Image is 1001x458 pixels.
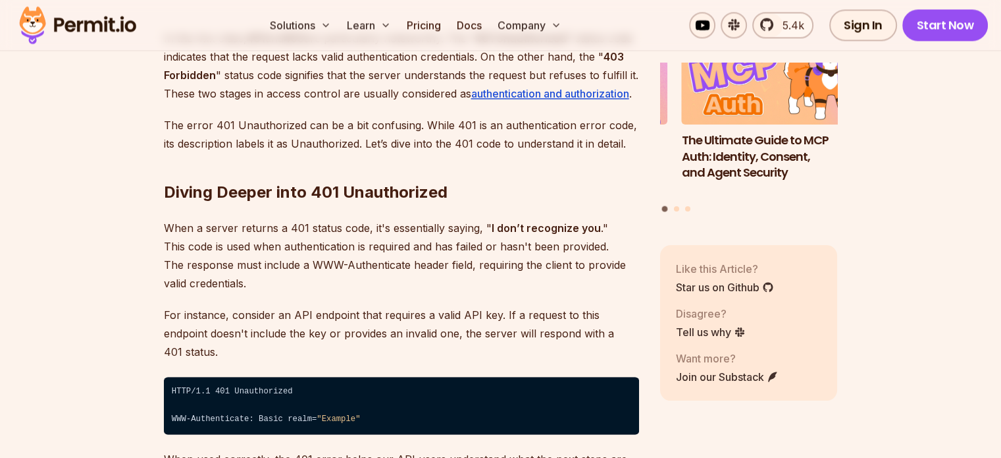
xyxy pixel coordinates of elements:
button: Solutions [265,12,336,38]
p: In the 4xx class, and are particularly noteworthy. The " " status code indicates that the request... [164,29,639,103]
span: 5.4k [775,17,804,33]
p: Want more? [676,351,779,366]
a: Star us on Github [676,279,774,295]
h2: Diving Deeper into 401 Unauthorized [164,129,639,203]
p: The error 401 Unauthorized can be a bit confusing. While 401 is an authentication error code, its... [164,116,639,153]
img: Human-in-the-Loop for AI Agents: Best Practices, Frameworks, Use Cases, and Demo [490,25,667,125]
span: "Example" [317,415,360,424]
a: Start Now [902,9,988,41]
li: 1 of 3 [682,25,860,198]
a: Sign In [829,9,897,41]
a: Join our Substack [676,369,779,385]
button: Go to slide 1 [662,206,668,212]
img: Permit logo [13,3,142,47]
button: Go to slide 3 [685,206,690,212]
li: 3 of 3 [490,25,667,198]
strong: 403 Forbidden [164,50,624,82]
a: Tell us why [676,324,746,340]
h3: Human-in-the-Loop for AI Agents: Best Practices, Frameworks, Use Cases, and Demo [490,132,667,198]
p: Disagree? [676,306,746,322]
code: HTTP/1.1 401 Unauthorized ⁠ WWW-Authenticate: Basic realm= [164,377,639,435]
h3: The Ultimate Guide to MCP Auth: Identity, Consent, and Agent Security [682,132,860,181]
div: Posts [660,25,838,214]
a: authentication and authorization [471,87,629,100]
button: Go to slide 2 [674,206,679,212]
a: Pricing [401,12,446,38]
p: When a server returns a 401 status code, it's essentially saying, " ." This code is used when aut... [164,219,639,293]
strong: I don’t recognize you [492,221,601,235]
a: Docs [451,12,487,38]
a: The Ultimate Guide to MCP Auth: Identity, Consent, and Agent SecurityThe Ultimate Guide to MCP Au... [682,25,860,198]
button: Learn [342,12,396,38]
img: The Ultimate Guide to MCP Auth: Identity, Consent, and Agent Security [682,25,860,125]
p: For instance, consider an API endpoint that requires a valid API key. If a request to this endpoi... [164,306,639,361]
button: Company [492,12,567,38]
a: 5.4k [752,12,813,38]
p: Like this Article? [676,261,774,277]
